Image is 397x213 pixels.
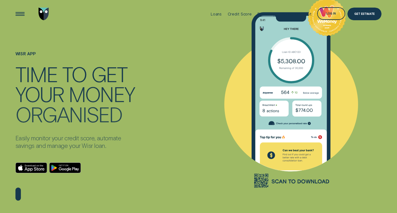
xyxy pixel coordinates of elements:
div: Credit Score [228,12,252,16]
p: Easily monitor your credit score, automate savings and manage your Wisr loan. [15,134,136,149]
div: GET [91,64,127,84]
h4: TIME TO GET YOUR MONEY ORGANISED [15,64,136,123]
div: Round Up [257,12,276,16]
button: Open Menu [14,8,26,20]
div: ORGANISED [15,105,122,124]
a: Download on the App Store [15,162,47,173]
button: Log in [317,7,345,20]
div: YOUR [15,84,64,104]
h1: WISR APP [15,52,136,64]
div: TO [62,64,87,84]
div: Spring Discount [282,12,311,16]
a: Get Estimate [347,8,382,20]
div: Loans [211,12,222,16]
div: MONEY [69,84,135,104]
div: TIME [15,64,57,84]
img: Wisr [39,8,49,20]
a: Android App on Google Play [49,162,81,173]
